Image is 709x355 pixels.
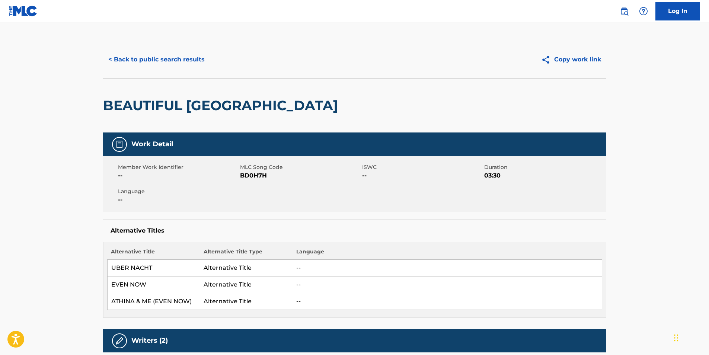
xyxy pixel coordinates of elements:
th: Alternative Title [107,248,200,260]
button: Copy work link [536,50,606,69]
img: Writers [115,336,124,345]
div: Drag [674,327,678,349]
td: -- [293,293,602,310]
img: MLC Logo [9,6,38,16]
td: Alternative Title [200,276,293,293]
a: Log In [655,2,700,20]
td: EVEN NOW [107,276,200,293]
span: Language [118,188,238,195]
span: MLC Song Code [240,163,360,171]
iframe: Chat Widget [672,319,709,355]
span: -- [362,171,482,180]
a: Public Search [617,4,632,19]
td: -- [293,276,602,293]
span: 03:30 [484,171,604,180]
th: Language [293,248,602,260]
button: < Back to public search results [103,50,210,69]
td: Alternative Title [200,260,293,276]
h5: Work Detail [131,140,173,148]
div: Help [636,4,651,19]
span: BD0H7H [240,171,360,180]
h5: Writers (2) [131,336,168,345]
h5: Alternative Titles [111,227,599,234]
span: Duration [484,163,604,171]
span: ISWC [362,163,482,171]
img: search [620,7,629,16]
img: Work Detail [115,140,124,149]
img: help [639,7,648,16]
span: Member Work Identifier [118,163,238,171]
h2: BEAUTIFUL [GEOGRAPHIC_DATA] [103,97,342,114]
img: Copy work link [541,55,554,64]
span: -- [118,195,238,204]
span: -- [118,171,238,180]
td: -- [293,260,602,276]
td: ATHINA & ME (EVEN NOW) [107,293,200,310]
td: UBER NACHT [107,260,200,276]
th: Alternative Title Type [200,248,293,260]
td: Alternative Title [200,293,293,310]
